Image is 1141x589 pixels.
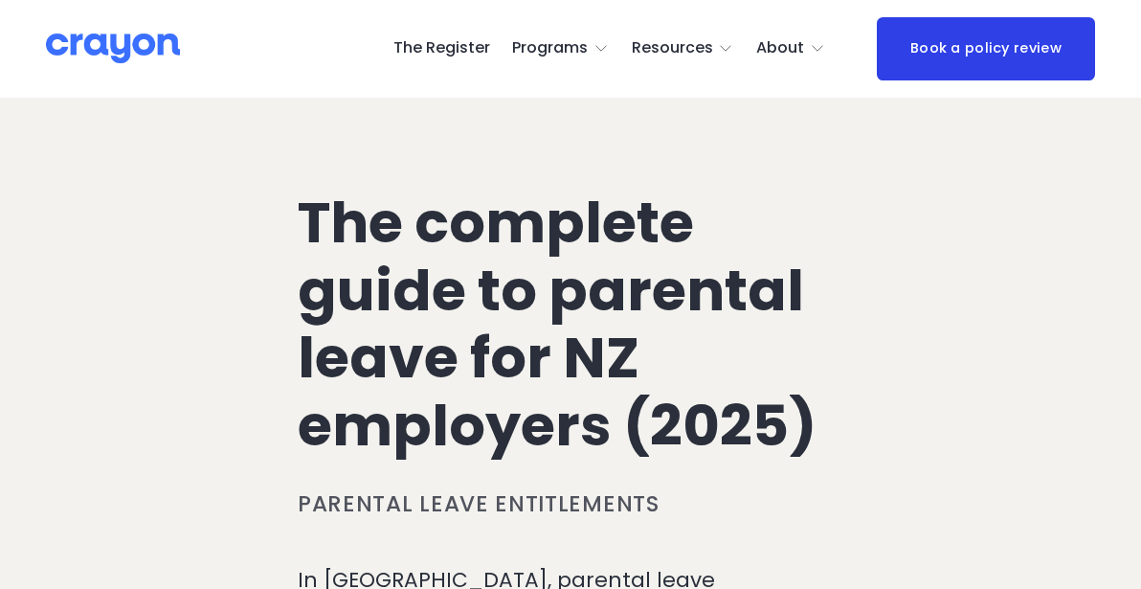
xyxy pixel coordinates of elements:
[298,190,843,461] h1: The complete guide to parental leave for NZ employers (2025)
[512,34,609,64] a: folder dropdown
[298,488,660,519] a: Parental leave entitlements
[512,34,588,62] span: Programs
[46,32,180,65] img: Crayon
[756,34,804,62] span: About
[877,17,1096,80] a: Book a policy review
[632,34,713,62] span: Resources
[632,34,734,64] a: folder dropdown
[756,34,825,64] a: folder dropdown
[393,34,490,64] a: The Register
